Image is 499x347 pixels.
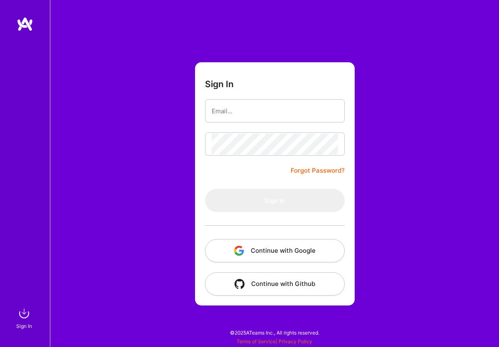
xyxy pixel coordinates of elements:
a: Privacy Policy [279,338,312,345]
h3: Sign In [205,79,234,89]
button: Continue with Google [205,239,345,262]
button: Sign In [205,189,345,212]
input: Email... [212,100,338,122]
a: Forgot Password? [291,166,345,176]
img: icon [235,279,245,289]
img: sign in [16,305,32,322]
img: logo [17,17,33,32]
div: © 2025 ATeams Inc., All rights reserved. [50,322,499,343]
img: icon [234,246,244,256]
a: sign inSign In [17,305,32,330]
div: Sign In [16,322,32,330]
a: Terms of Service [237,338,276,345]
button: Continue with Github [205,272,345,296]
span: | [237,338,312,345]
